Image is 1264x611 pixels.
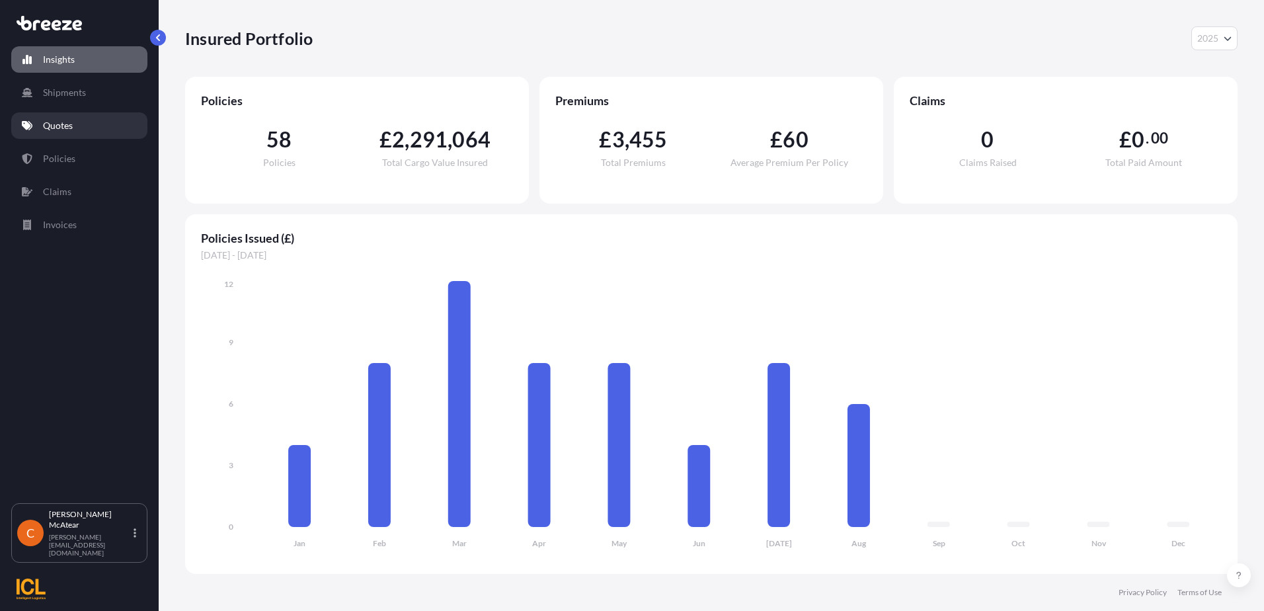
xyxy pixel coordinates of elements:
[11,212,147,238] a: Invoices
[379,129,392,150] span: £
[1132,129,1144,150] span: 0
[11,179,147,205] a: Claims
[11,112,147,139] a: Quotes
[612,129,625,150] span: 3
[1177,587,1222,598] a: Terms of Use
[731,158,848,167] span: Average Premium Per Policy
[229,337,233,347] tspan: 9
[1197,32,1218,45] span: 2025
[229,522,233,532] tspan: 0
[49,509,131,530] p: [PERSON_NAME] McAtear
[770,129,783,150] span: £
[373,538,386,548] tspan: Feb
[629,129,668,150] span: 455
[1011,538,1025,548] tspan: Oct
[43,119,73,132] p: Quotes
[43,152,75,165] p: Policies
[1091,538,1107,548] tspan: Nov
[43,185,71,198] p: Claims
[26,526,34,540] span: C
[766,538,792,548] tspan: [DATE]
[11,145,147,172] a: Policies
[910,93,1222,108] span: Claims
[11,79,147,106] a: Shipments
[1105,158,1182,167] span: Total Paid Amount
[185,28,313,49] p: Insured Portfolio
[1146,133,1149,143] span: .
[382,158,488,167] span: Total Cargo Value Insured
[1191,26,1238,50] button: Year Selector
[612,538,627,548] tspan: May
[693,538,705,548] tspan: Jun
[448,129,452,150] span: ,
[43,218,77,231] p: Invoices
[959,158,1017,167] span: Claims Raised
[783,129,808,150] span: 60
[43,53,75,66] p: Insights
[625,129,629,150] span: ,
[229,399,233,409] tspan: 6
[532,538,546,548] tspan: Apr
[43,86,86,99] p: Shipments
[1119,587,1167,598] a: Privacy Policy
[933,538,945,548] tspan: Sep
[1151,133,1168,143] span: 00
[11,46,147,73] a: Insights
[224,279,233,289] tspan: 12
[452,129,491,150] span: 064
[601,158,666,167] span: Total Premiums
[555,93,867,108] span: Premiums
[229,460,233,470] tspan: 3
[405,129,409,150] span: ,
[1119,129,1132,150] span: £
[17,579,46,600] img: organization-logo
[201,230,1222,246] span: Policies Issued (£)
[294,538,305,548] tspan: Jan
[599,129,612,150] span: £
[1171,538,1185,548] tspan: Dec
[49,533,131,557] p: [PERSON_NAME][EMAIL_ADDRESS][DOMAIN_NAME]
[392,129,405,150] span: 2
[851,538,867,548] tspan: Aug
[201,249,1222,262] span: [DATE] - [DATE]
[452,538,467,548] tspan: Mar
[410,129,448,150] span: 291
[266,129,292,150] span: 58
[263,158,296,167] span: Policies
[981,129,994,150] span: 0
[201,93,513,108] span: Policies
